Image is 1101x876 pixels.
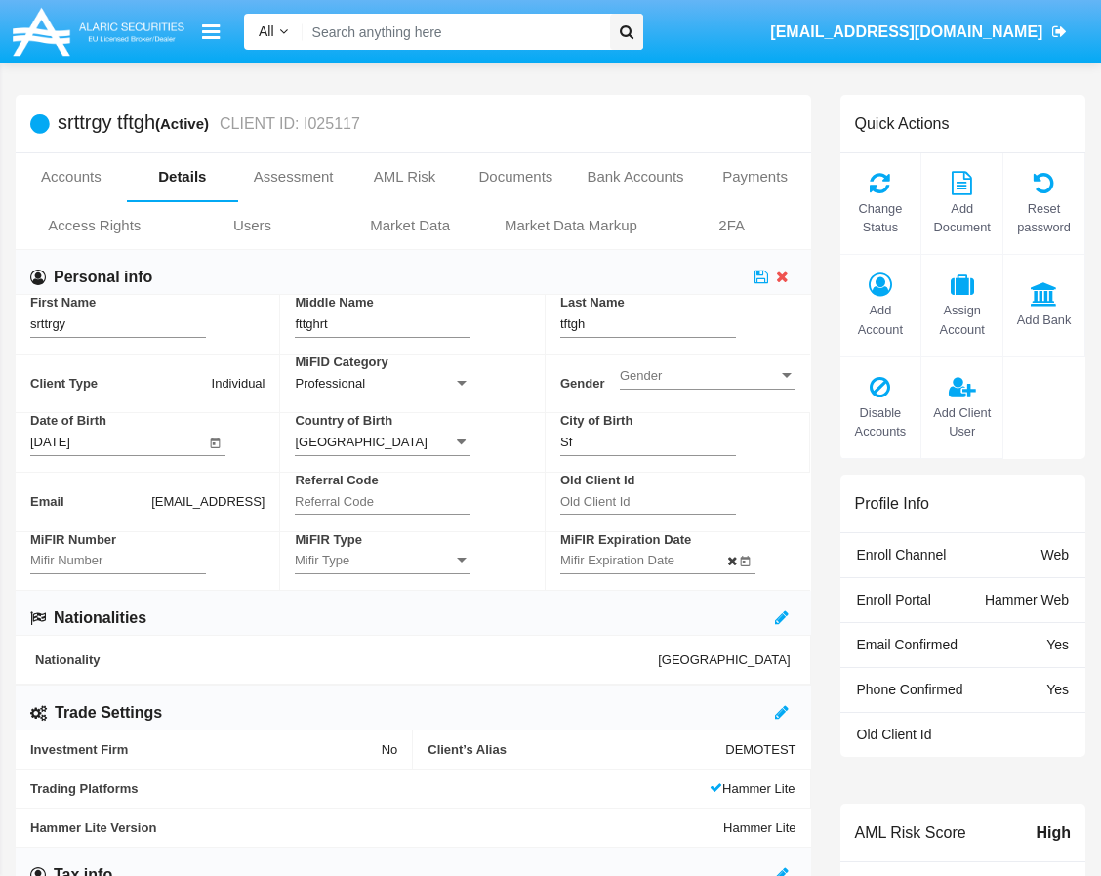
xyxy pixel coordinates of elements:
[244,21,303,42] a: All
[620,367,778,384] span: Gender
[850,301,912,338] span: Add Account
[560,355,620,413] span: Gender
[658,652,790,667] span: [GEOGRAPHIC_DATA]
[1013,199,1075,236] span: Reset password
[761,5,1077,60] a: [EMAIL_ADDRESS][DOMAIN_NAME]
[855,114,950,133] h6: Quick Actions
[295,376,365,391] span: Professional
[127,153,238,200] a: Details
[1046,637,1069,652] span: Yes
[985,592,1069,607] span: Hammer Web
[850,199,912,236] span: Change Status
[560,532,795,547] span: MiFIR Expiration Date
[295,295,529,310] span: Middle Name
[16,202,174,249] a: Access Rights
[30,295,265,310] span: First Name
[736,550,755,569] button: Open calendar
[30,484,151,520] span: Email
[349,153,461,200] a: AML Risk
[560,413,795,428] span: City of Birth
[30,820,723,835] span: Hammer Lite Version
[725,742,795,757] span: DEMOTEST
[30,366,212,401] span: Client Type
[30,742,382,757] span: Investment Firm
[857,682,963,697] span: Phone Confirmed
[295,355,529,369] span: MiFID Category
[700,153,811,200] a: Payments
[560,473,795,487] span: Old Client Id
[151,484,265,520] span: [EMAIL_ADDRESS]
[30,413,265,428] span: Date of Birth
[295,552,453,568] span: Mifir Type
[931,403,993,440] span: Add Client User
[54,267,152,288] h6: Personal info
[857,547,947,563] span: Enroll Channel
[295,413,529,428] span: Country of Birth
[331,202,489,249] a: Market Data
[723,820,795,835] span: Hammer Lite
[16,153,127,200] a: Accounts
[55,702,162,724] h6: Trade Settings
[710,781,795,796] span: Hammer Lite
[1036,821,1071,845] span: High
[382,742,398,757] span: No
[10,3,187,61] img: Logo image
[931,199,993,236] span: Add Document
[30,532,265,547] span: MiFIR Number
[1046,682,1069,697] span: Yes
[461,153,572,200] a: Documents
[212,366,265,401] span: Individual
[206,432,225,451] button: Open calendar
[770,23,1042,40] span: [EMAIL_ADDRESS][DOMAIN_NAME]
[857,637,958,652] span: Email Confirmed
[155,112,215,135] div: (Active)
[931,301,993,338] span: Assign Account
[857,592,931,607] span: Enroll Portal
[259,23,274,39] span: All
[560,295,795,310] span: Last Name
[215,116,360,132] small: CLIENT ID: I025117
[1013,311,1075,329] span: Add Bank
[303,14,603,50] input: Search
[855,823,966,842] h6: AML Risk Score
[857,727,932,742] span: Old Client Id
[238,153,349,200] a: Assessment
[174,202,332,249] a: Users
[295,473,529,487] span: Referral Code
[295,532,529,547] span: MiFIR Type
[571,153,699,200] a: Bank Accounts
[489,202,653,249] a: Market Data Markup
[35,652,658,667] span: Nationality
[58,112,360,135] h5: srttrgy tftgh
[30,781,710,796] span: Trading Platforms
[54,607,146,629] h6: Nationalities
[428,742,725,757] span: Client’s Alias
[850,403,912,440] span: Disable Accounts
[855,494,929,513] h6: Profile Info
[653,202,811,249] a: 2FA
[1040,547,1069,563] span: Web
